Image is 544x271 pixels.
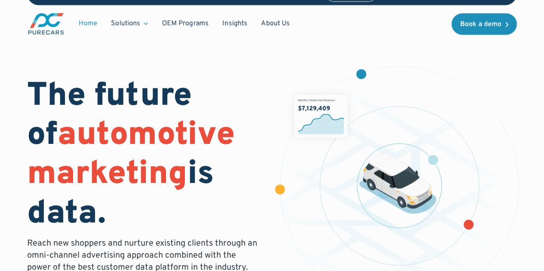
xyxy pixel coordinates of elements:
[104,15,155,32] div: Solutions
[460,21,501,28] div: Book a demo
[27,12,65,36] a: main
[359,153,436,214] img: illustration of a vehicle
[27,12,65,36] img: purecars logo
[72,15,104,32] a: Home
[215,15,254,32] a: Insights
[254,15,297,32] a: About Us
[295,95,347,137] img: chart showing monthly dealership revenue of $7m
[27,115,235,195] span: automotive marketing
[452,13,517,35] a: Book a demo
[155,15,215,32] a: OEM Programs
[27,77,261,234] h1: The future of is data.
[111,19,140,28] div: Solutions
